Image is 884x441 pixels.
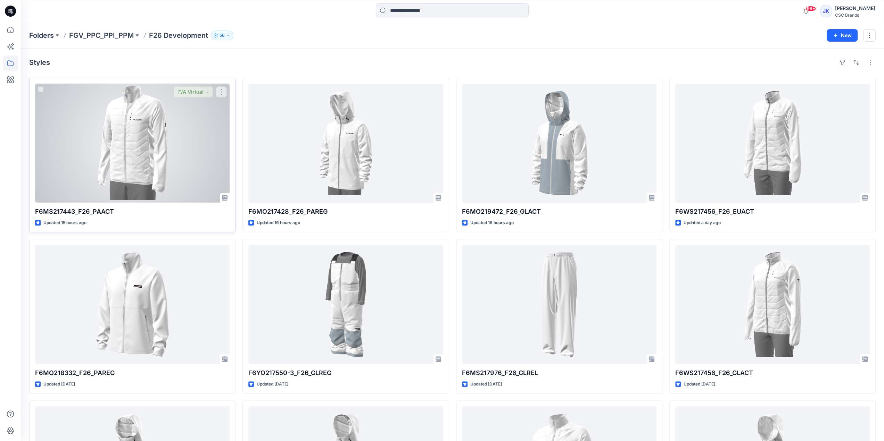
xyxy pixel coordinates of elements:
[29,31,54,40] a: Folders
[835,12,875,18] div: CSC Brands
[470,381,502,388] p: Updated [DATE]
[35,84,230,203] a: F6MS217443_F26_PAACT
[248,368,443,378] p: F6YO217550-3_F26_GLREG
[43,381,75,388] p: Updated [DATE]
[675,207,870,217] p: F6WS217456_F26_EUACT
[684,219,721,227] p: Updated a day ago
[248,245,443,364] a: F6YO217550-3_F26_GLREG
[820,5,832,17] div: JK
[29,58,50,67] h4: Styles
[69,31,134,40] a: FGV_PPC_PPI_PPM
[211,31,233,40] button: 56
[35,368,230,378] p: F6MO218332_F26_PAREG
[257,219,300,227] p: Updated 16 hours ago
[675,368,870,378] p: F6WS217456_F26_GLACT
[149,31,208,40] p: F26 Development
[35,245,230,364] a: F6MO218332_F26_PAREG
[248,84,443,203] a: F6MO217428_F26_PAREG
[220,32,225,39] p: 56
[43,219,86,227] p: Updated 15 hours ago
[835,4,875,12] div: [PERSON_NAME]
[248,207,443,217] p: F6MO217428_F26_PAREG
[35,207,230,217] p: F6MS217443_F26_PAACT
[462,84,656,203] a: F6MO219472_F26_GLACT
[675,245,870,364] a: F6WS217456_F26_GLACT
[470,219,514,227] p: Updated 16 hours ago
[684,381,715,388] p: Updated [DATE]
[462,245,656,364] a: F6MS217976_F26_GLREL
[462,368,656,378] p: F6MS217976_F26_GLREL
[805,6,816,11] span: 99+
[827,29,858,42] button: New
[675,84,870,203] a: F6WS217456_F26_EUACT
[462,207,656,217] p: F6MO219472_F26_GLACT
[257,381,288,388] p: Updated [DATE]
